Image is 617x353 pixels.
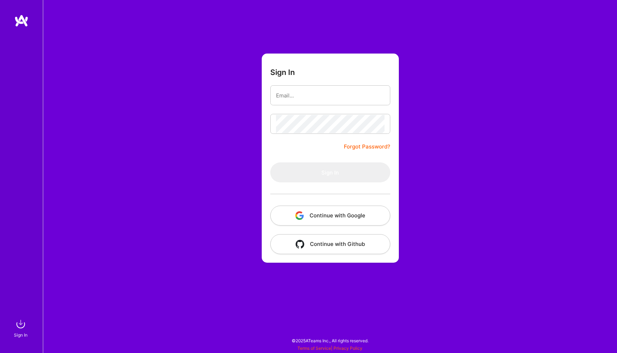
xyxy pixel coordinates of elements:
[43,332,617,349] div: © 2025 ATeams Inc., All rights reserved.
[297,346,362,351] span: |
[270,234,390,254] button: Continue with Github
[270,162,390,182] button: Sign In
[14,317,28,331] img: sign in
[333,346,362,351] a: Privacy Policy
[344,142,390,151] a: Forgot Password?
[276,86,385,105] input: Email...
[15,317,28,339] a: sign inSign In
[295,211,304,220] img: icon
[270,206,390,226] button: Continue with Google
[270,68,295,77] h3: Sign In
[296,240,304,248] img: icon
[297,346,331,351] a: Terms of Service
[14,14,29,27] img: logo
[14,331,27,339] div: Sign In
